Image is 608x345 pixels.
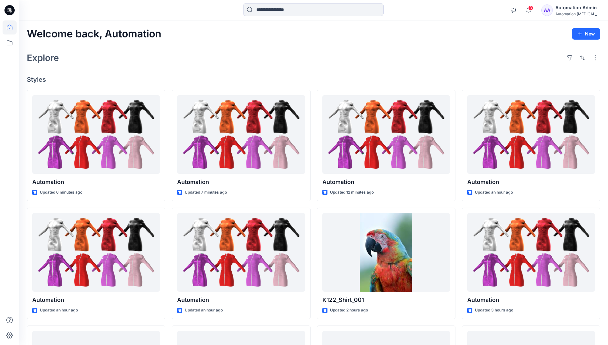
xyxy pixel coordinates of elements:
[467,213,595,292] a: Automation
[330,307,368,314] p: Updated 2 hours ago
[177,295,305,304] p: Automation
[32,95,160,174] a: Automation
[177,95,305,174] a: Automation
[322,295,450,304] p: K122_Shirt_001
[572,28,600,40] button: New
[322,213,450,292] a: K122_Shirt_001
[330,189,374,196] p: Updated 12 minutes ago
[555,11,600,16] div: Automation [MEDICAL_DATA]...
[32,178,160,187] p: Automation
[32,295,160,304] p: Automation
[27,53,59,63] h2: Explore
[185,307,223,314] p: Updated an hour ago
[27,28,161,40] h2: Welcome back, Automation
[40,189,82,196] p: Updated 6 minutes ago
[528,5,533,11] span: 3
[555,4,600,11] div: Automation Admin
[322,95,450,174] a: Automation
[27,76,600,83] h4: Styles
[467,178,595,187] p: Automation
[322,178,450,187] p: Automation
[40,307,78,314] p: Updated an hour ago
[185,189,227,196] p: Updated 7 minutes ago
[177,213,305,292] a: Automation
[177,178,305,187] p: Automation
[541,4,553,16] div: AA
[32,213,160,292] a: Automation
[475,189,513,196] p: Updated an hour ago
[475,307,513,314] p: Updated 3 hours ago
[467,95,595,174] a: Automation
[467,295,595,304] p: Automation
